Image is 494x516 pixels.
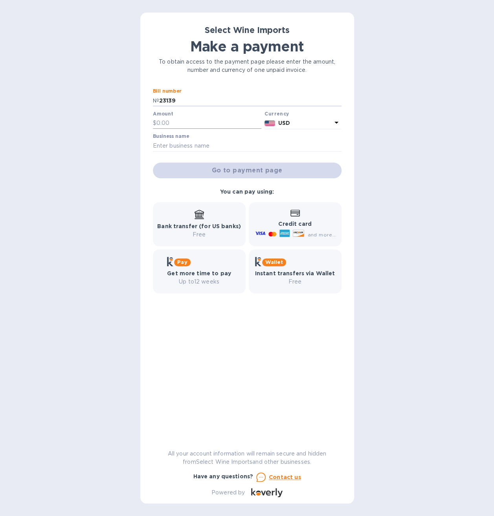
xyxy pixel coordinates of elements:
p: To obtain access to the payment page please enter the amount, number and currency of one unpaid i... [153,58,342,74]
label: Bill number [153,89,181,94]
b: Credit card [278,221,311,227]
span: and more... [307,232,336,238]
label: Business name [153,134,189,139]
b: Bank transfer (for US banks) [157,223,241,229]
b: USD [278,120,290,126]
b: Wallet [265,259,283,265]
b: Get more time to pay [167,270,231,276]
input: Enter business name [153,140,342,152]
b: Currency [264,111,289,117]
label: Amount [153,112,173,116]
input: 0.00 [156,117,262,129]
p: Up to 12 weeks [167,278,231,286]
input: Enter bill number [159,95,342,106]
b: Instant transfers via Wallet [255,270,335,276]
u: Contact us [269,474,301,480]
img: USD [264,121,275,126]
b: Select Wine Imports [205,25,290,35]
p: Free [255,278,335,286]
h1: Make a payment [153,38,342,55]
p: All your account information will remain secure and hidden from Select Wine Imports and other bus... [153,450,342,466]
b: You can pay using: [220,188,274,195]
p: $ [153,119,156,127]
p: Powered by [211,489,245,497]
p: Free [157,231,241,239]
b: Pay [177,259,187,265]
b: Have any questions? [193,473,253,479]
p: № [153,97,159,105]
